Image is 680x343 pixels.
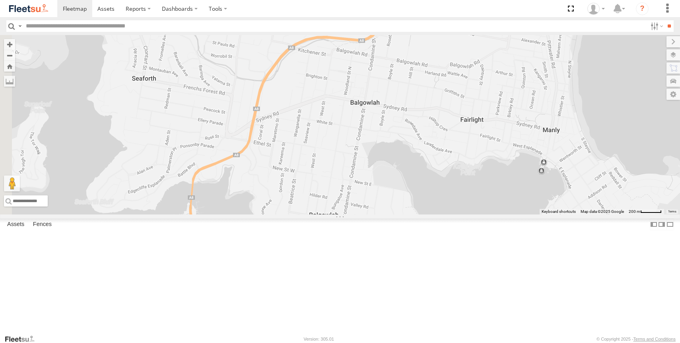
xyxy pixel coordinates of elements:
[3,219,28,230] label: Assets
[658,218,666,230] label: Dock Summary Table to the Right
[647,20,664,32] label: Search Filter Options
[629,209,640,214] span: 200 m
[542,209,576,214] button: Keyboard shortcuts
[585,3,608,15] div: Katy Horvath
[29,219,56,230] label: Fences
[304,337,334,341] div: Version: 305.01
[4,335,41,343] a: Visit our Website
[633,337,676,341] a: Terms and Conditions
[4,61,15,72] button: Zoom Home
[17,20,23,32] label: Search Query
[668,210,676,213] a: Terms
[666,89,680,100] label: Map Settings
[8,3,49,14] img: fleetsu-logo-horizontal.svg
[636,2,649,15] i: ?
[626,209,664,214] button: Map scale: 200 m per 50 pixels
[581,209,624,214] span: Map data ©2025 Google
[650,218,658,230] label: Dock Summary Table to the Left
[4,39,15,50] button: Zoom in
[4,175,20,191] button: Drag Pegman onto the map to open Street View
[4,76,15,87] label: Measure
[666,218,674,230] label: Hide Summary Table
[596,337,676,341] div: © Copyright 2025 -
[4,50,15,61] button: Zoom out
